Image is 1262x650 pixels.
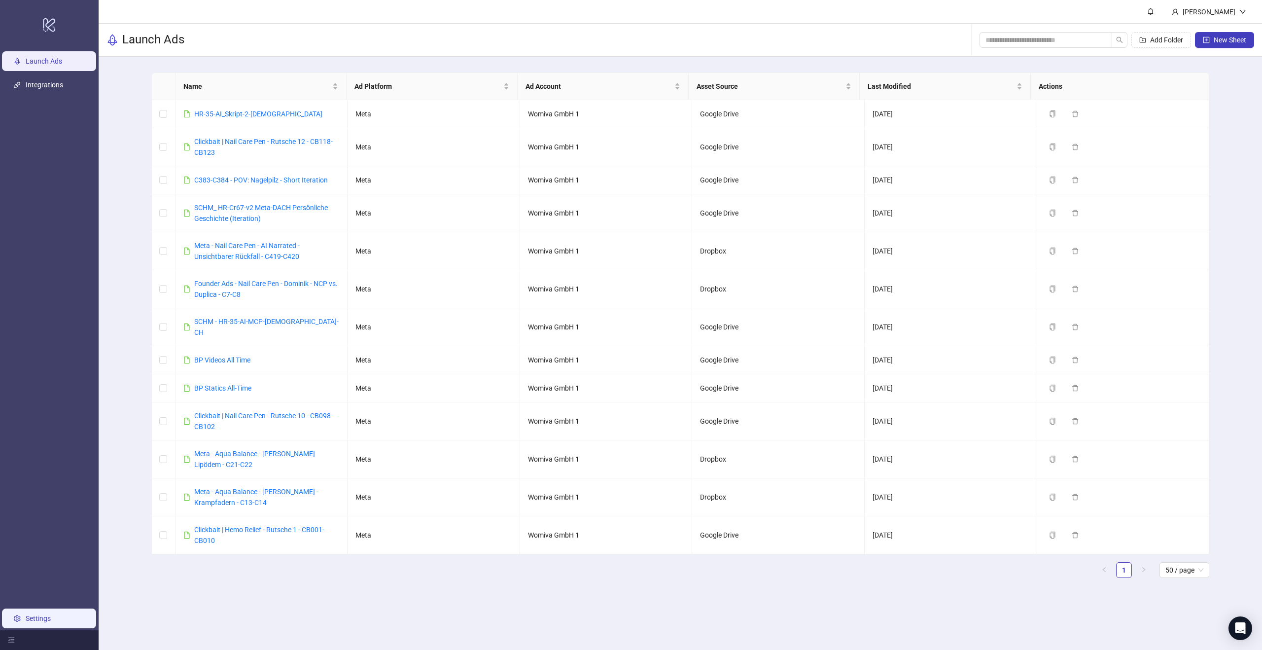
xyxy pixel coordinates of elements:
span: Last Modified [868,81,1015,92]
td: Womiva GmbH 1 [520,402,693,440]
span: delete [1072,418,1079,425]
a: Meta - Aqua Balance - [PERSON_NAME] - Krampfadern - C13-C14 [194,488,318,506]
span: Name [183,81,330,92]
td: Google Drive [692,516,865,554]
td: Google Drive [692,166,865,194]
a: Clickbait | Nail Care Pen - Rutsche 10 - CB098-CB102 [194,412,333,431]
span: Asset Source [697,81,843,92]
td: [DATE] [865,194,1037,232]
span: delete [1072,286,1079,292]
td: [DATE] [865,128,1037,166]
td: Meta [348,128,520,166]
span: menu-fold [8,637,15,644]
span: file [183,494,190,501]
td: [DATE] [865,346,1037,374]
td: Womiva GmbH 1 [520,308,693,346]
span: New Sheet [1214,36,1246,44]
a: Integrations [26,81,63,89]
span: file [183,357,190,363]
td: Womiva GmbH 1 [520,100,693,128]
span: file [183,286,190,292]
button: New Sheet [1195,32,1254,48]
span: file [183,324,190,330]
td: [DATE] [865,402,1037,440]
span: delete [1072,385,1079,392]
a: Launch Ads [26,57,62,65]
td: Meta [348,440,520,478]
span: copy [1049,418,1056,425]
th: Last Modified [860,73,1031,100]
td: Womiva GmbH 1 [520,128,693,166]
td: [DATE] [865,516,1037,554]
li: Next Page [1136,562,1152,578]
span: delete [1072,110,1079,117]
td: [DATE] [865,478,1037,516]
span: left [1101,567,1107,573]
span: file [183,144,190,150]
a: Clickbait | Hemo Relief - Rutsche 1 - CB001-CB010 [194,526,324,544]
span: file [183,210,190,217]
button: left [1096,562,1112,578]
a: BP Statics All-Time [194,384,251,392]
span: copy [1049,144,1056,150]
td: Dropbox [692,478,865,516]
span: file [183,385,190,392]
span: file [183,456,190,463]
span: right [1141,567,1147,573]
span: delete [1072,532,1079,539]
span: plus-square [1203,36,1210,43]
a: Founder Ads - Nail Care Pen - Dominik - NCP vs. Duplica - C7-C8 [194,280,338,298]
td: Meta [348,346,520,374]
td: Meta [348,232,520,270]
span: copy [1049,385,1056,392]
span: user [1172,8,1179,15]
a: 1 [1117,563,1131,578]
span: copy [1049,324,1056,330]
div: [PERSON_NAME] [1179,6,1239,17]
a: BP Videos All Time [194,356,250,364]
td: Womiva GmbH 1 [520,478,693,516]
td: Meta [348,374,520,402]
td: Meta [348,478,520,516]
span: file [183,110,190,117]
span: copy [1049,357,1056,363]
td: Womiva GmbH 1 [520,440,693,478]
span: bell [1147,8,1154,15]
span: search [1116,36,1123,43]
a: SCHM_ HR-Cr67-v2 Meta-DACH Persönliche Geschichte (Iteration) [194,204,328,222]
span: copy [1049,456,1056,463]
span: copy [1049,210,1056,217]
td: [DATE] [865,166,1037,194]
a: HR-35-AI_Skript-2-[DEMOGRAPHIC_DATA] [194,110,322,118]
td: Meta [348,194,520,232]
span: delete [1072,456,1079,463]
span: Ad Account [526,81,672,92]
td: [DATE] [865,270,1037,308]
a: Settings [26,614,51,622]
span: copy [1049,532,1056,539]
button: right [1136,562,1152,578]
div: Open Intercom Messenger [1228,616,1252,640]
td: Meta [348,308,520,346]
span: delete [1072,210,1079,217]
span: delete [1072,248,1079,254]
td: Google Drive [692,128,865,166]
span: file [183,532,190,539]
button: Add Folder [1131,32,1191,48]
th: Name [175,73,347,100]
li: Previous Page [1096,562,1112,578]
td: Dropbox [692,440,865,478]
span: copy [1049,177,1056,183]
td: Dropbox [692,232,865,270]
a: Clickbait | Nail Care Pen - Rutsche 12 - CB118-CB123 [194,138,333,156]
td: Meta [348,166,520,194]
td: Womiva GmbH 1 [520,516,693,554]
span: down [1239,8,1246,15]
td: Dropbox [692,270,865,308]
td: Womiva GmbH 1 [520,270,693,308]
span: delete [1072,177,1079,183]
td: Womiva GmbH 1 [520,346,693,374]
span: rocket [106,34,118,46]
td: Google Drive [692,374,865,402]
a: C383-C384 - POV: Nagelpilz - Short Iteration [194,176,328,184]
